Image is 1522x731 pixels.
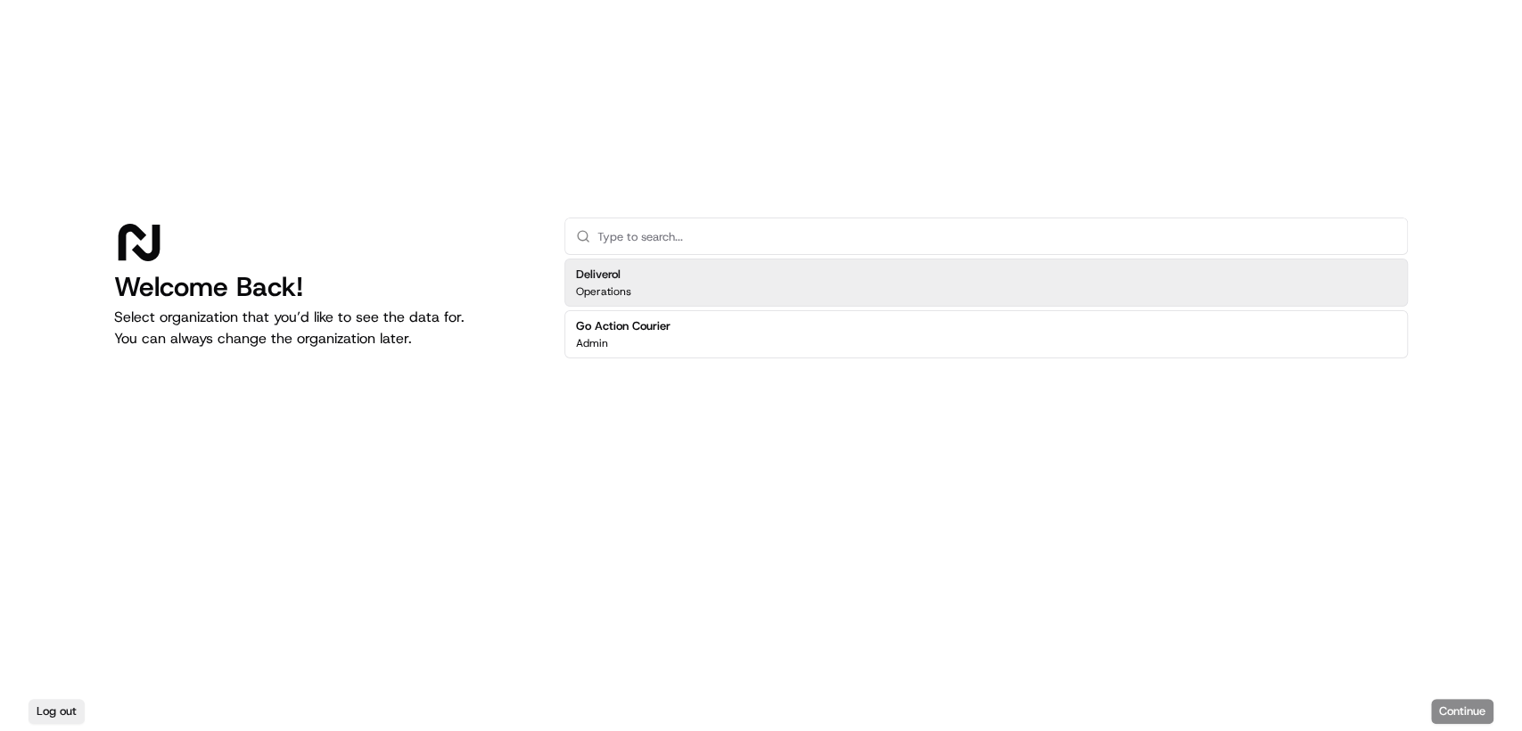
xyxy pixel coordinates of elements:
input: Type to search... [597,218,1396,254]
h2: Deliverol [576,267,631,283]
h1: Welcome Back! [114,271,536,303]
p: Select organization that you’d like to see the data for. You can always change the organization l... [114,307,536,349]
button: Log out [29,699,85,724]
h2: Go Action Courier [576,318,671,334]
p: Operations [576,284,631,299]
p: Admin [576,336,608,350]
div: Suggestions [564,255,1408,362]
